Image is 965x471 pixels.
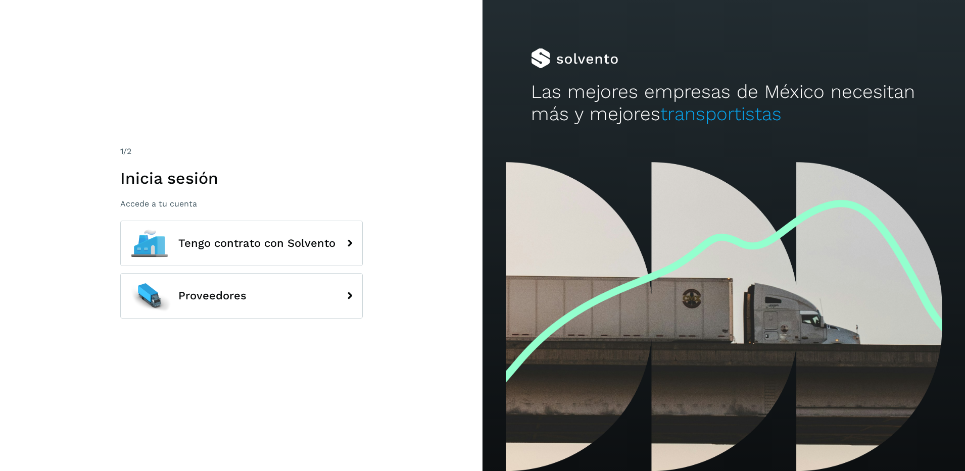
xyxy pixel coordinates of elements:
[120,199,363,208] p: Accede a tu cuenta
[120,145,363,158] div: /2
[178,290,247,302] span: Proveedores
[120,273,363,319] button: Proveedores
[178,237,335,249] span: Tengo contrato con Solvento
[531,81,917,126] h2: Las mejores empresas de México necesitan más y mejores
[660,103,782,125] span: transportistas
[120,221,363,266] button: Tengo contrato con Solvento
[120,169,363,188] h1: Inicia sesión
[120,146,123,156] span: 1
